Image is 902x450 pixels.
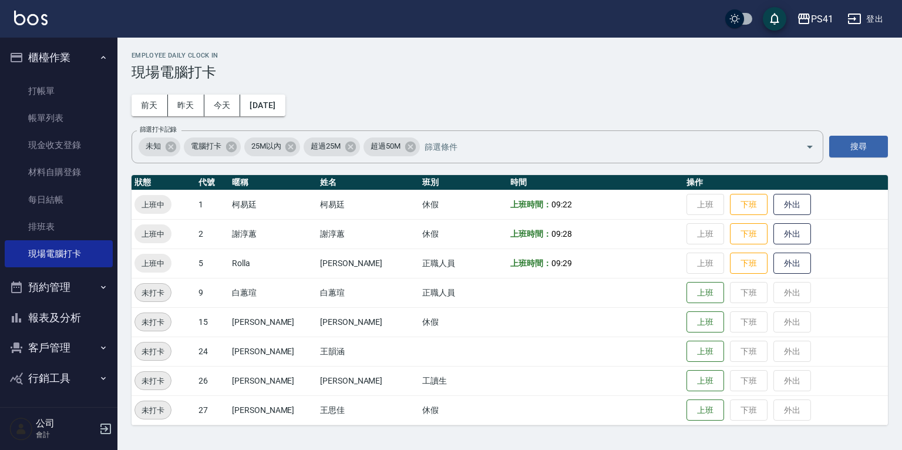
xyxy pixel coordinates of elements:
td: 5 [196,248,229,278]
button: Open [800,137,819,156]
b: 上班時間： [510,200,551,209]
th: 操作 [684,175,888,190]
div: 超過25M [304,137,360,156]
button: 上班 [686,399,724,421]
td: Rolla [229,248,317,278]
td: 2 [196,219,229,248]
button: 上班 [686,370,724,392]
th: 姓名 [317,175,419,190]
td: 白蕙瑄 [229,278,317,307]
button: 搜尋 [829,136,888,157]
span: 超過25M [304,140,348,152]
td: [PERSON_NAME] [229,337,317,366]
td: 王思佳 [317,395,419,425]
td: 27 [196,395,229,425]
input: 篩選條件 [422,136,785,157]
td: 15 [196,307,229,337]
td: [PERSON_NAME] [229,307,317,337]
b: 上班時間： [510,229,551,239]
a: 現金收支登錄 [5,132,113,159]
td: 休假 [419,190,507,219]
span: 未打卡 [135,404,171,417]
button: 今天 [204,95,241,116]
td: [PERSON_NAME] [317,366,419,395]
p: 會計 [36,429,96,440]
td: 24 [196,337,229,366]
th: 時間 [507,175,684,190]
button: 上班 [686,282,724,304]
button: 行銷工具 [5,363,113,394]
button: 報表及分析 [5,303,113,333]
th: 狀態 [132,175,196,190]
td: [PERSON_NAME] [317,307,419,337]
div: 電腦打卡 [184,137,241,156]
h2: Employee Daily Clock In [132,52,888,59]
button: [DATE] [240,95,285,116]
div: PS41 [811,12,833,26]
td: [PERSON_NAME] [229,395,317,425]
td: [PERSON_NAME] [317,248,419,278]
button: 客戶管理 [5,333,113,363]
th: 代號 [196,175,229,190]
a: 現場電腦打卡 [5,240,113,267]
button: 預約管理 [5,272,113,303]
span: 未知 [139,140,168,152]
button: 上班 [686,311,724,333]
a: 排班表 [5,213,113,240]
h3: 現場電腦打卡 [132,64,888,80]
span: 上班中 [134,199,171,211]
th: 暱稱 [229,175,317,190]
label: 篩選打卡記錄 [140,125,177,134]
td: 9 [196,278,229,307]
span: 09:28 [551,229,572,239]
button: save [763,7,786,31]
div: 25M以內 [244,137,301,156]
td: 謝淳蕙 [317,219,419,248]
button: 櫃檯作業 [5,42,113,73]
span: 未打卡 [135,287,171,299]
td: 柯易廷 [229,190,317,219]
button: 下班 [730,253,768,274]
button: 外出 [773,223,811,245]
button: 前天 [132,95,168,116]
span: 超過50M [364,140,408,152]
td: 1 [196,190,229,219]
span: 25M以內 [244,140,288,152]
span: 上班中 [134,257,171,270]
button: 下班 [730,194,768,216]
a: 打帳單 [5,78,113,105]
td: 休假 [419,395,507,425]
a: 每日結帳 [5,186,113,213]
button: 外出 [773,194,811,216]
span: 09:22 [551,200,572,209]
td: 正職人員 [419,248,507,278]
th: 班別 [419,175,507,190]
span: 電腦打卡 [184,140,228,152]
td: 休假 [419,219,507,248]
a: 材料自購登錄 [5,159,113,186]
span: 上班中 [134,228,171,240]
span: 未打卡 [135,316,171,328]
button: PS41 [792,7,838,31]
td: 工讀生 [419,366,507,395]
td: 王韻涵 [317,337,419,366]
button: 上班 [686,341,724,362]
button: 外出 [773,253,811,274]
td: 正職人員 [419,278,507,307]
a: 帳單列表 [5,105,113,132]
span: 未打卡 [135,345,171,358]
td: 白蕙瑄 [317,278,419,307]
h5: 公司 [36,418,96,429]
span: 09:29 [551,258,572,268]
b: 上班時間： [510,258,551,268]
button: 昨天 [168,95,204,116]
div: 未知 [139,137,180,156]
button: 下班 [730,223,768,245]
td: 26 [196,366,229,395]
button: 登出 [843,8,888,30]
img: Logo [14,11,48,25]
td: 柯易廷 [317,190,419,219]
td: 休假 [419,307,507,337]
td: 謝淳蕙 [229,219,317,248]
span: 未打卡 [135,375,171,387]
